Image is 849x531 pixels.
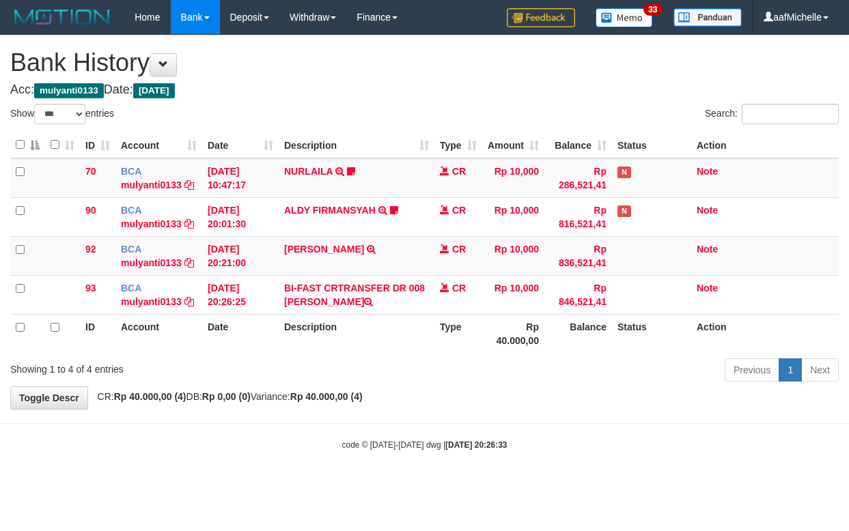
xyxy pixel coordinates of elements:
strong: Rp 40.000,00 (4) [290,391,363,402]
strong: [DATE] 20:26:33 [445,440,507,450]
a: NURLAILA [284,166,333,177]
th: Rp 40.000,00 [482,314,544,353]
a: Copy mulyanti0133 to clipboard [184,296,194,307]
td: [DATE] 20:26:25 [202,275,279,314]
a: Toggle Descr [10,386,88,410]
span: BCA [121,205,141,216]
td: Rp 286,521,41 [544,158,612,198]
td: Rp 836,521,41 [544,236,612,275]
a: Note [697,205,718,216]
a: Copy mulyanti0133 to clipboard [184,180,194,190]
a: Copy mulyanti0133 to clipboard [184,218,194,229]
td: [DATE] 10:47:17 [202,158,279,198]
small: code © [DATE]-[DATE] dwg | [342,440,507,450]
th: Balance: activate to sort column ascending [544,132,612,158]
td: Rp 10,000 [482,197,544,236]
strong: Rp 40.000,00 (4) [114,391,186,402]
select: Showentries [34,104,85,124]
strong: Rp 0,00 (0) [202,391,251,402]
th: ID [80,314,115,353]
th: Amount: activate to sort column ascending [482,132,544,158]
a: Note [697,244,718,255]
td: Rp 10,000 [482,236,544,275]
span: BCA [121,283,141,293]
a: Note [697,283,718,293]
span: 33 [643,3,662,16]
a: mulyanti0133 [121,296,182,307]
span: CR [452,205,466,216]
th: Balance [544,314,612,353]
span: BCA [121,166,141,177]
a: Note [697,166,718,177]
img: Feedback.jpg [507,8,575,27]
span: mulyanti0133 [34,83,104,98]
th: Date: activate to sort column ascending [202,132,279,158]
a: Next [801,358,839,382]
a: 1 [779,358,802,382]
th: ID: activate to sort column ascending [80,132,115,158]
th: : activate to sort column descending [10,132,45,158]
h4: Acc: Date: [10,83,839,97]
th: Description [279,314,434,353]
a: [PERSON_NAME] [284,244,364,255]
td: Rp 816,521,41 [544,197,612,236]
td: [DATE] 20:21:00 [202,236,279,275]
span: CR [452,283,466,293]
td: [DATE] 20:01:30 [202,197,279,236]
th: Status [612,314,691,353]
th: Type [434,314,482,353]
span: CR: DB: Variance: [91,391,363,402]
td: BI-FAST CRTRANSFER DR 008 [PERSON_NAME] [279,275,434,314]
th: Account: activate to sort column ascending [115,132,202,158]
label: Show entries [10,104,114,124]
th: Date [202,314,279,353]
h1: Bank History [10,49,839,76]
td: Rp 10,000 [482,158,544,198]
a: mulyanti0133 [121,257,182,268]
span: [DATE] [133,83,175,98]
img: MOTION_logo.png [10,7,114,27]
th: Action [691,132,839,158]
div: Showing 1 to 4 of 4 entries [10,357,344,376]
th: Account [115,314,202,353]
a: Copy mulyanti0133 to clipboard [184,257,194,268]
a: mulyanti0133 [121,218,182,229]
th: Action [691,314,839,353]
img: panduan.png [673,8,742,27]
span: CR [452,166,466,177]
span: CR [452,244,466,255]
td: Rp 10,000 [482,275,544,314]
th: Type: activate to sort column ascending [434,132,482,158]
td: Rp 846,521,41 [544,275,612,314]
span: Has Note [617,167,631,178]
span: 92 [85,244,96,255]
th: : activate to sort column ascending [45,132,80,158]
span: Has Note [617,205,631,217]
span: 70 [85,166,96,177]
span: 90 [85,205,96,216]
img: Button%20Memo.svg [596,8,653,27]
label: Search: [705,104,839,124]
span: 93 [85,283,96,293]
span: BCA [121,244,141,255]
a: mulyanti0133 [121,180,182,190]
a: ALDY FIRMANSYAH [284,205,376,216]
input: Search: [742,104,839,124]
th: Description: activate to sort column ascending [279,132,434,158]
a: Previous [725,358,779,382]
th: Status [612,132,691,158]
